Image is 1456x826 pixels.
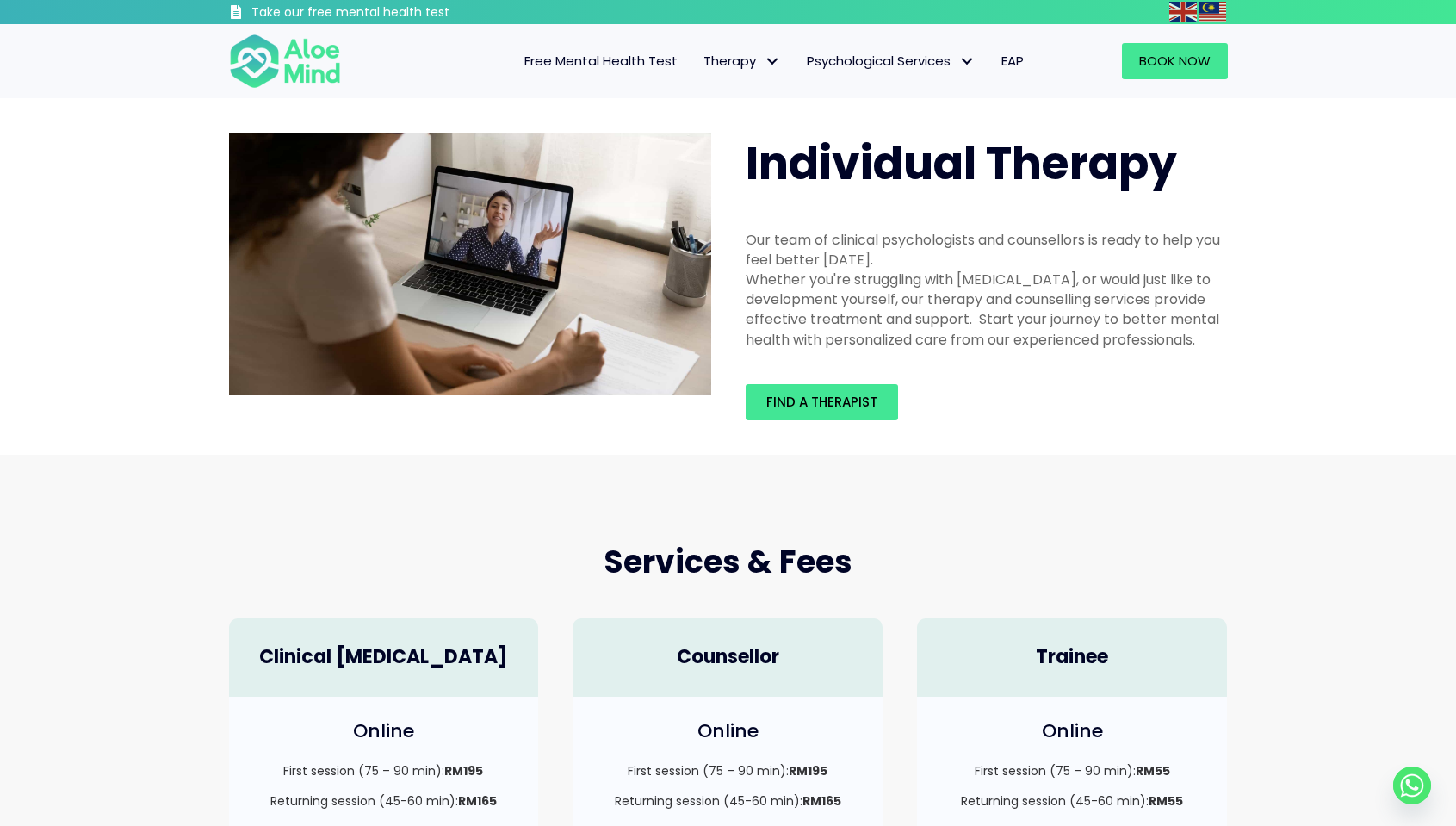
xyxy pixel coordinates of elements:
[691,43,794,79] a: TherapyTherapy: submenu
[458,792,497,810] strong: RM165
[1139,52,1211,70] span: Book Now
[229,4,542,24] a: Take our free mental health test
[955,49,980,74] span: Psychological Services: submenu
[229,33,341,90] img: Aloe mind Logo
[934,644,1210,671] h4: Trainee
[246,644,522,671] h4: Clinical [MEDICAL_DATA]
[229,133,711,395] img: Aloe Mind Malaysia | Mental Healthcare Services in Malaysia and Singapore
[1199,2,1228,22] a: Malay
[934,792,1210,810] p: Returning session (45-60 min):
[1169,2,1199,22] a: English
[746,384,898,420] a: Find a therapist
[1001,52,1024,70] span: EAP
[246,792,522,810] p: Returning session (45-60 min):
[1199,2,1226,22] img: ms
[1169,2,1197,22] img: en
[746,270,1228,350] div: Whether you're struggling with [MEDICAL_DATA], or would just like to development yourself, our th...
[590,644,865,671] h4: Counsellor
[363,43,1037,79] nav: Menu
[444,762,483,779] strong: RM195
[934,762,1210,779] p: First session (75 – 90 min):
[1149,792,1183,810] strong: RM55
[934,718,1210,745] h4: Online
[590,762,865,779] p: First session (75 – 90 min):
[246,762,522,779] p: First session (75 – 90 min):
[590,792,865,810] p: Returning session (45-60 min):
[511,43,691,79] a: Free Mental Health Test
[766,393,877,411] span: Find a therapist
[807,52,976,70] span: Psychological Services
[988,43,1037,79] a: EAP
[760,49,785,74] span: Therapy: submenu
[746,230,1228,270] div: Our team of clinical psychologists and counsellors is ready to help you feel better [DATE].
[1393,767,1431,804] a: Whatsapp
[1136,762,1170,779] strong: RM55
[703,52,781,70] span: Therapy
[802,792,841,810] strong: RM165
[746,132,1177,195] span: Individual Therapy
[794,43,988,79] a: Psychological ServicesPsychological Services: submenu
[789,762,827,779] strong: RM195
[590,718,865,745] h4: Online
[604,540,852,584] span: Services & Fees
[246,718,522,745] h4: Online
[524,52,678,70] span: Free Mental Health Test
[1122,43,1228,79] a: Book Now
[251,4,542,22] h3: Take our free mental health test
